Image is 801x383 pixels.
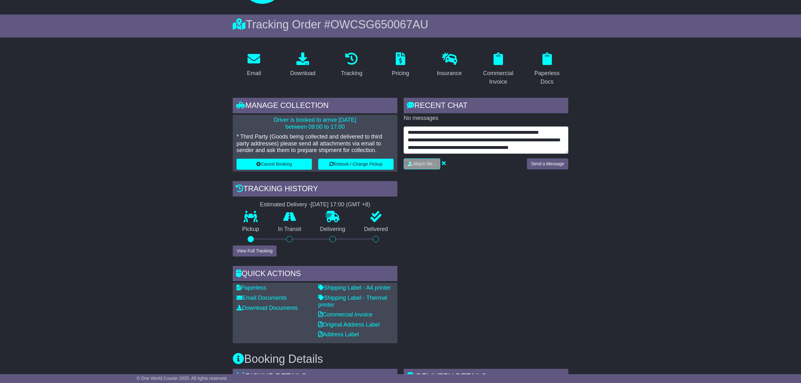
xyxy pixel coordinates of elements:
a: Tracking [337,50,366,80]
button: View Full Tracking [233,245,277,256]
div: Tracking history [233,181,397,198]
div: Commercial Invoice [481,69,515,86]
div: [DATE] 17:00 (GMT +8) [311,201,370,208]
p: No messages [404,115,568,122]
a: Paperless [237,285,266,291]
h3: Booking Details [233,353,568,365]
span: © One World Courier 2025. All rights reserved. [137,376,228,381]
a: Shipping Label - Thermal printer [318,295,387,308]
button: Send a Message [527,158,568,169]
div: Manage collection [233,98,397,115]
a: Insurance [433,50,466,80]
button: Cancel Booking [237,159,312,170]
p: * Third Party (Goods being collected and delivered to third party addresses) please send all atta... [237,133,394,154]
a: Pricing [388,50,413,80]
a: Address Label [318,331,359,338]
p: Driver is booked to arrive [DATE] between 09:00 to 17:00 [237,117,394,130]
a: Shipping Label - A4 printer [318,285,391,291]
div: Paperless Docs [530,69,564,86]
a: Paperless Docs [526,50,568,88]
button: Rebook / Change Pickup [318,159,394,170]
div: Tracking Order # [233,18,568,31]
div: Quick Actions [233,266,397,283]
div: Email [247,69,261,78]
div: Tracking [341,69,362,78]
p: In Transit [269,226,311,233]
div: Estimated Delivery - [233,201,397,208]
a: Original Address Label [318,321,380,328]
a: Commercial Invoice [318,311,372,318]
span: OWCSG650067AU [330,18,428,31]
a: Download [286,50,319,80]
a: Download Documents [237,305,298,311]
a: Email [243,50,265,80]
p: Delivered [355,226,398,233]
div: RECENT CHAT [404,98,568,115]
p: Pickup [233,226,269,233]
div: Pricing [392,69,409,78]
a: Email Documents [237,295,287,301]
p: Delivering [311,226,355,233]
a: Commercial Invoice [477,50,519,88]
div: Insurance [437,69,462,78]
div: Download [290,69,315,78]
